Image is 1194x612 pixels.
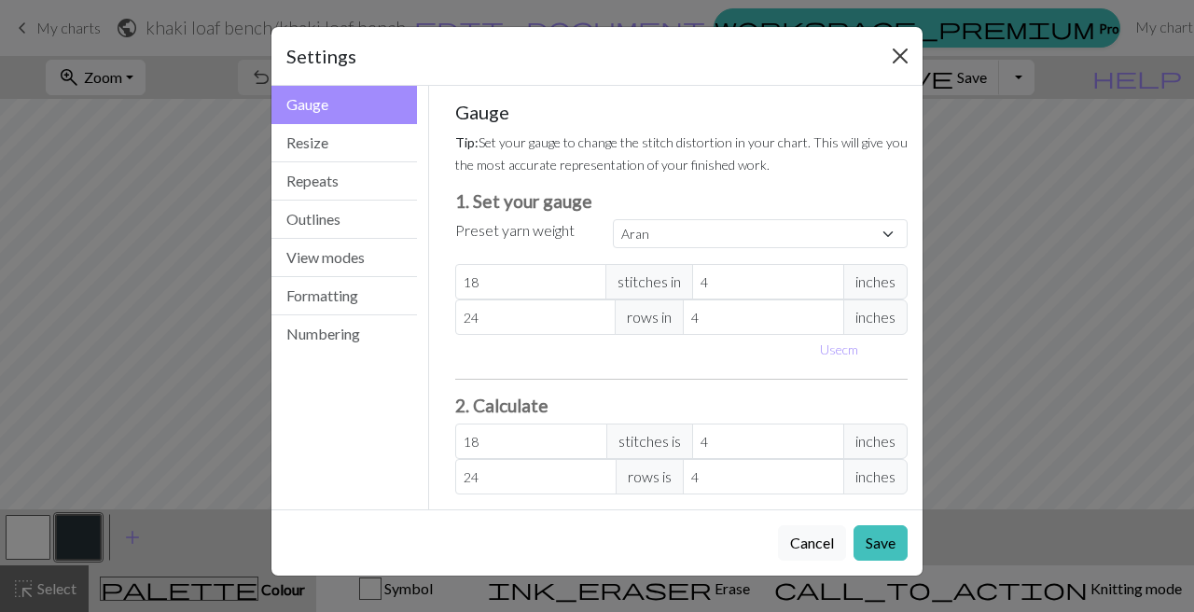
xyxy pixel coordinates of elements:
[812,335,867,364] button: Usecm
[605,264,693,299] span: stitches in
[455,219,575,242] label: Preset yarn weight
[615,299,684,335] span: rows in
[271,277,417,315] button: Formatting
[455,134,479,150] strong: Tip:
[271,162,417,201] button: Repeats
[271,86,417,124] button: Gauge
[271,124,417,162] button: Resize
[271,315,417,353] button: Numbering
[843,264,908,299] span: inches
[606,424,693,459] span: stitches is
[455,134,908,173] small: Set your gauge to change the stitch distortion in your chart. This will give you the most accurat...
[854,525,908,561] button: Save
[778,525,846,561] button: Cancel
[271,201,417,239] button: Outlines
[455,101,909,123] h5: Gauge
[455,395,909,416] h3: 2. Calculate
[843,459,908,494] span: inches
[271,239,417,277] button: View modes
[286,42,356,70] h5: Settings
[843,299,908,335] span: inches
[455,190,909,212] h3: 1. Set your gauge
[885,41,915,71] button: Close
[616,459,684,494] span: rows is
[843,424,908,459] span: inches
